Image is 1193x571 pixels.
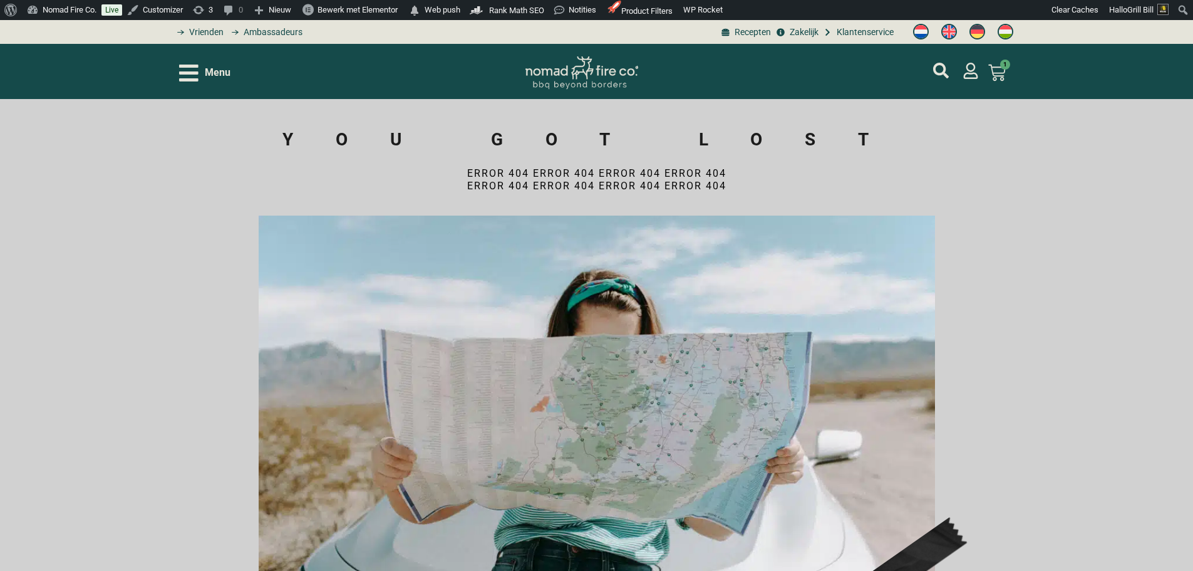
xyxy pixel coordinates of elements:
[834,26,894,39] span: Klantenservice
[227,26,302,39] a: grill bill ambassadors
[1127,5,1154,14] span: Grill Bill
[525,56,638,90] img: Nomad Logo
[1157,4,1169,15] img: Avatar of Grill Bill
[720,26,771,39] a: BBQ recepten
[933,63,949,78] a: mijn account
[963,63,979,79] a: mijn account
[991,21,1020,43] a: Switch to Hongaars
[731,26,771,39] span: Recepten
[408,2,421,19] span: 
[787,26,819,39] span: Zakelijk
[941,24,957,39] img: Engels
[998,24,1013,39] img: Hongaars
[221,167,973,191] p: error 404 error 404 error 404 error 404 error 404 error 404 error 404 error 404
[318,5,398,14] span: Bewerk met Elementor
[969,24,985,39] img: Duits
[205,65,230,80] span: Menu
[101,4,122,16] a: Live
[221,131,973,149] h1: YOU GOT LOST
[935,21,963,43] a: Switch to Engels
[173,26,224,39] a: grill bill vrienden
[973,56,1021,89] a: 1
[963,21,991,43] a: Switch to Duits
[1000,60,1010,70] span: 1
[186,26,224,39] span: Vrienden
[822,26,894,39] a: grill bill klantenservice
[774,26,818,39] a: grill bill zakeljk
[179,62,230,84] div: Open/Close Menu
[240,26,302,39] span: Ambassadeurs
[913,24,929,39] img: Nederlands
[489,6,544,15] span: Rank Math SEO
